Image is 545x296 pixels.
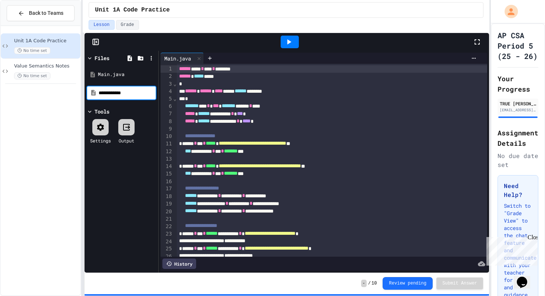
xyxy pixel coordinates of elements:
div: Files [95,54,109,62]
div: 6 [161,103,173,110]
span: Back to Teams [29,9,63,17]
div: 26 [161,253,173,260]
h2: Assignment Details [498,128,538,148]
button: Submit Answer [436,277,483,289]
div: My Account [497,3,520,20]
div: Main.java [161,55,195,62]
h3: Need Help? [504,181,532,199]
div: 14 [161,163,173,170]
div: 24 [161,238,173,246]
div: 13 [161,155,173,163]
div: 4 [161,88,173,95]
span: Fold line [173,81,177,87]
div: Settings [90,137,111,144]
div: 20 [161,208,173,216]
div: 2 [161,73,173,80]
div: 16 [161,178,173,185]
span: Unit 1A Code Practice [14,38,79,44]
div: 17 [161,185,173,193]
div: 23 [161,230,173,238]
div: 3 [161,80,173,88]
div: 12 [161,148,173,155]
span: 10 [371,280,377,286]
span: Submit Answer [442,280,477,286]
div: 19 [161,200,173,208]
span: No time set [14,47,50,54]
div: Main.java [98,71,156,78]
span: Value Semantics Notes [14,63,79,69]
button: Lesson [89,20,114,30]
div: 18 [161,193,173,200]
div: Chat with us now!Close [3,3,51,47]
div: Tools [95,108,109,115]
div: 8 [161,118,173,125]
div: 21 [161,216,173,223]
div: TRUE [PERSON_NAME] [500,100,536,107]
div: No due date set [498,151,538,169]
iframe: chat widget [483,234,538,266]
div: 25 [161,245,173,253]
div: [EMAIL_ADDRESS][PERSON_NAME][DOMAIN_NAME] [500,107,536,113]
iframe: chat widget [514,266,538,289]
div: 9 [161,125,173,133]
h1: AP CSA Period 5 (25 - 26) [498,30,538,61]
button: Back to Teams [7,5,75,21]
span: Unit 1A Code Practice [95,6,170,14]
div: 5 [161,95,173,103]
span: Fold line [173,96,177,102]
button: Grade [116,20,139,30]
div: 1 [161,65,173,73]
span: / [368,280,371,286]
button: Review pending [383,277,433,290]
span: - [361,280,367,287]
span: No time set [14,72,50,79]
h2: Your Progress [498,73,538,94]
div: 10 [161,133,173,140]
div: Main.java [161,53,204,64]
div: 11 [161,140,173,148]
div: History [162,259,196,269]
div: 22 [161,223,173,230]
div: Output [119,137,134,144]
div: 15 [161,170,173,178]
div: 7 [161,110,173,118]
